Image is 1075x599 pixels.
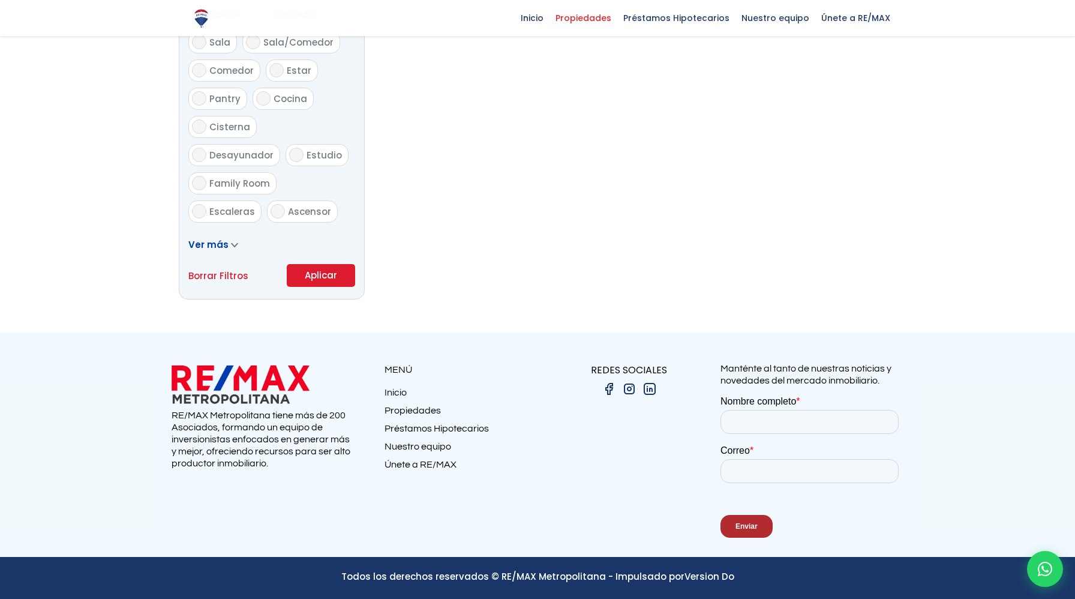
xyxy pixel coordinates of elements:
span: Únete a RE/MAX [815,9,896,27]
p: Manténte al tanto de nuestras noticias y novedades del mercado inmobiliario. [720,363,903,387]
input: Comedor [192,63,206,77]
span: Comedor [209,64,254,77]
iframe: Form 0 [720,396,903,548]
input: Sala/Comedor [246,35,260,49]
input: Estudio [289,148,304,162]
img: linkedin.png [642,382,657,396]
span: Escaleras [209,205,255,218]
input: Cisterna [192,119,206,134]
span: Préstamos Hipotecarios [617,9,735,27]
span: Sala/Comedor [263,36,334,49]
img: remax metropolitana logo [172,363,310,406]
a: Únete a RE/MAX [385,459,537,477]
a: Ver más [188,238,238,251]
a: Propiedades [385,405,537,423]
input: Sala [192,35,206,49]
span: Estudio [307,149,342,161]
a: Borrar Filtros [188,268,248,283]
span: Nuestro equipo [735,9,815,27]
p: REDES SOCIALES [537,363,720,378]
img: facebook.png [602,382,616,396]
a: Nuestro equipo [385,441,537,459]
input: Escaleras [192,204,206,218]
input: Pantry [192,91,206,106]
a: Préstamos Hipotecarios [385,423,537,441]
img: Logo de REMAX [191,8,212,29]
span: Cocina [274,92,307,105]
a: Inicio [385,387,537,405]
a: Version Do [684,570,734,583]
span: Desayunador [209,149,274,161]
span: Ver más [188,238,229,251]
input: Desayunador [192,148,206,162]
p: RE/MAX Metropolitana tiene más de 200 Asociados, formando un equipo de inversionistas enfocados e... [172,409,355,469]
span: Propiedades [549,9,617,27]
span: Ascensor [288,205,331,218]
input: Family Room [192,176,206,190]
span: Cisterna [209,121,250,133]
img: instagram.png [622,382,636,396]
input: Ascensor [271,204,285,218]
input: Cocina [256,91,271,106]
span: Sala [209,36,230,49]
input: Estar [269,63,284,77]
span: Estar [287,64,311,77]
span: Pantry [209,92,241,105]
span: Family Room [209,177,270,190]
button: Aplicar [287,264,355,287]
span: Inicio [515,9,549,27]
p: Todos los derechos reservados © RE/MAX Metropolitana - Impulsado por [172,569,903,584]
p: MENÚ [385,363,537,378]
